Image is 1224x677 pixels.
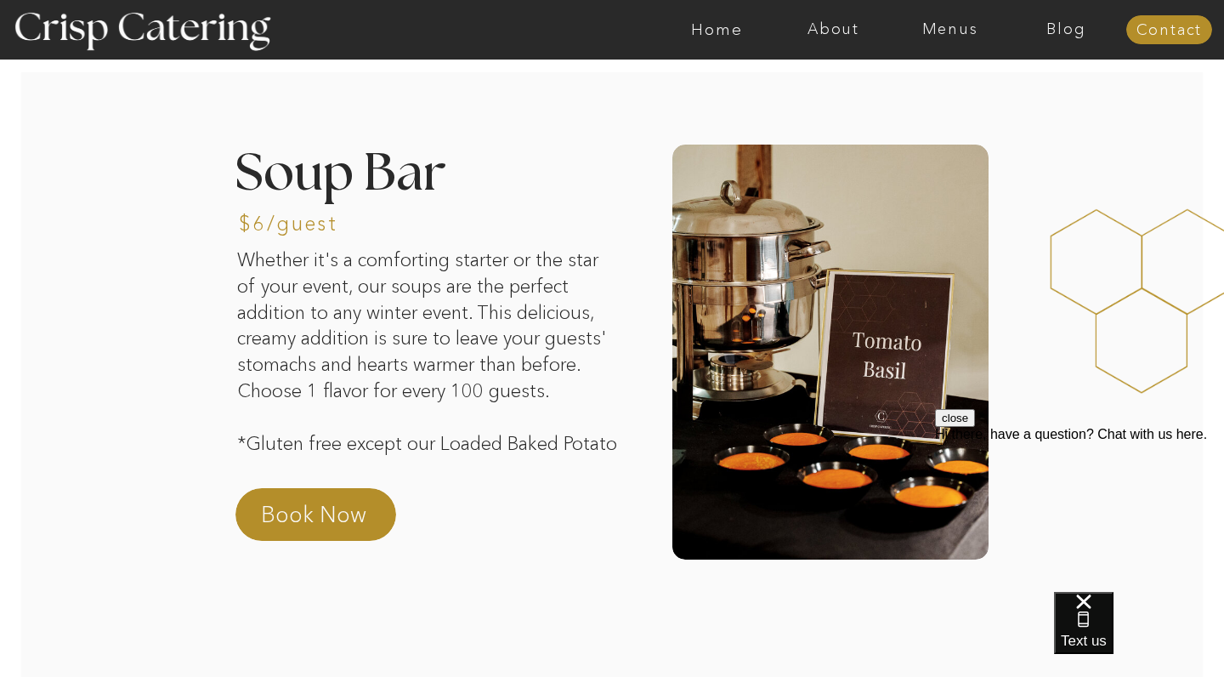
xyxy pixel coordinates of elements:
a: Blog [1008,21,1125,38]
a: Book Now [261,499,411,540]
p: Whether it's a comforting starter or the star of your event, our soups are the perfect addition t... [237,247,621,484]
a: Contact [1126,22,1212,39]
h3: $6/guest [239,213,380,238]
a: Menus [892,21,1008,38]
a: About [775,21,892,38]
h2: Soup Bar [235,149,562,252]
iframe: podium webchat widget bubble [1054,592,1224,677]
iframe: podium webchat widget prompt [935,409,1224,613]
a: Home [659,21,775,38]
